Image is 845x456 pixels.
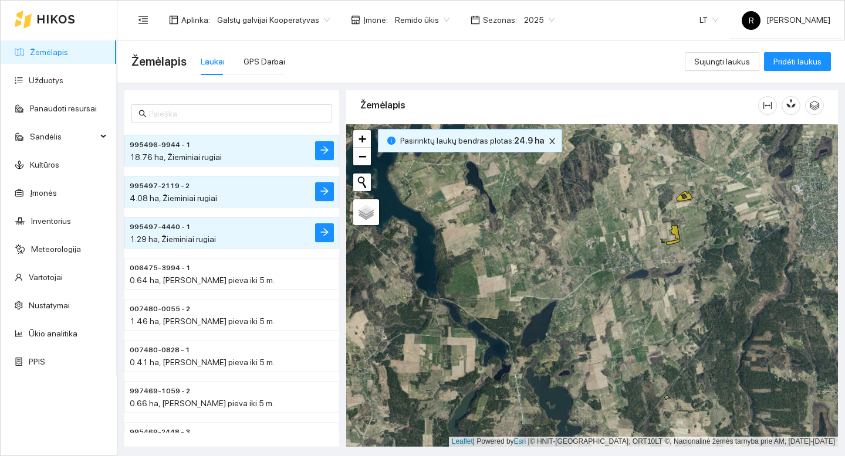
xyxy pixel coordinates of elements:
[546,137,559,145] span: close
[320,186,329,198] span: arrow-right
[764,57,831,66] a: Pridėti laukus
[749,11,754,30] span: R
[131,52,187,71] span: Žemėlapis
[30,47,68,57] a: Žemėlapis
[130,317,275,326] span: 1.46 ha, [PERSON_NAME] pieva iki 5 m.
[449,437,838,447] div: | Powered by © HNIT-[GEOGRAPHIC_DATA]; ORT10LT ©, Nacionalinė žemės tarnyba prie AM, [DATE]-[DATE]
[360,89,758,122] div: Žemėlapis
[387,137,396,145] span: info-circle
[130,193,217,203] span: 4.08 ha, Žieminiai rugiai
[29,329,77,338] a: Ūkio analitika
[400,134,544,147] span: Pasirinktų laukų bendras plotas :
[359,149,366,164] span: −
[528,437,530,445] span: |
[699,11,718,29] span: LT
[483,13,517,26] span: Sezonas :
[244,55,285,68] div: GPS Darbai
[217,11,330,29] span: Galstų galvijai Kooperatyvas
[29,76,63,85] a: Užduotys
[138,15,148,25] span: menu-fold
[351,15,360,25] span: shop
[169,15,178,25] span: layout
[130,275,275,285] span: 0.64 ha, [PERSON_NAME] pieva iki 5 m.
[30,125,97,148] span: Sandėlis
[130,358,275,367] span: 0.41 ha, [PERSON_NAME] pieva iki 5 m.
[130,345,190,356] span: 007480-0828 - 1
[471,15,480,25] span: calendar
[201,55,225,68] div: Laukai
[524,11,555,29] span: 2025
[130,234,216,244] span: 1.29 ha, Žieminiai rugiai
[130,304,190,315] span: 007480-0055 - 2
[773,55,822,68] span: Pridėti laukus
[181,13,210,26] span: Aplinka :
[130,152,222,162] span: 18.76 ha, Žieminiai rugiai
[694,55,750,68] span: Sujungti laukus
[545,134,559,148] button: close
[130,399,274,408] span: 0.66 ha, [PERSON_NAME] pieva iki 5 m.
[315,141,334,160] button: arrow-right
[29,301,70,310] a: Nustatymai
[30,104,97,113] a: Panaudoti resursai
[130,181,190,192] span: 995497-2119 - 2
[742,15,830,25] span: [PERSON_NAME]
[131,8,155,32] button: menu-fold
[359,131,366,146] span: +
[29,357,45,366] a: PPIS
[363,13,388,26] span: Įmonė :
[149,107,325,120] input: Paieška
[130,263,191,274] span: 006475-3994 - 1
[759,101,776,110] span: column-width
[130,139,191,151] span: 995496-9944 - 1
[452,437,473,445] a: Leaflet
[29,273,63,282] a: Vartotojai
[31,244,81,254] a: Meteorologija
[138,110,147,118] span: search
[353,173,371,191] button: Initiate a new search
[685,57,759,66] a: Sujungti laukus
[395,11,449,29] span: Remido ūkis
[30,188,57,198] a: Įmonės
[758,96,777,115] button: column-width
[320,227,329,239] span: arrow-right
[685,52,759,71] button: Sujungti laukus
[30,160,59,169] a: Kultūros
[514,136,544,145] b: 24.9 ha
[31,216,71,226] a: Inventorius
[514,437,526,445] a: Esri
[320,145,329,156] span: arrow-right
[353,130,371,148] a: Zoom in
[353,199,379,225] a: Layers
[130,222,191,233] span: 995497-4440 - 1
[315,223,334,242] button: arrow-right
[764,52,831,71] button: Pridėti laukus
[353,148,371,165] a: Zoom out
[315,182,334,201] button: arrow-right
[130,386,190,397] span: 997469-1059 - 2
[130,427,190,438] span: 995469-2448 - 3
